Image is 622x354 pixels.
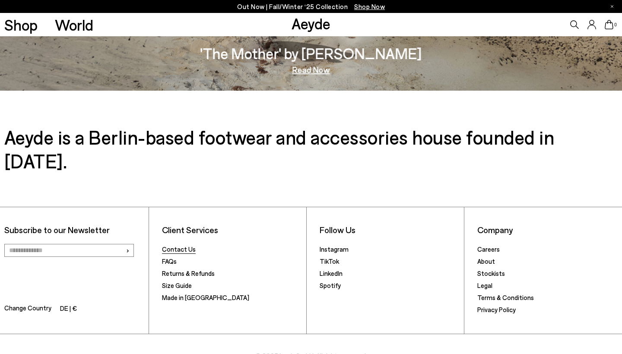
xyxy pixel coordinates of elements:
[55,17,93,32] a: World
[162,281,192,289] a: Size Guide
[292,65,330,74] a: Read Now
[320,224,460,235] li: Follow Us
[200,46,422,61] h3: 'The Mother' by [PERSON_NAME]
[320,269,343,277] a: LinkedIn
[477,257,495,265] a: About
[60,303,77,315] li: DE | €
[320,245,349,253] a: Instagram
[477,224,618,235] li: Company
[237,1,385,12] p: Out Now | Fall/Winter ‘25 Collection
[477,281,492,289] a: Legal
[613,22,618,27] span: 0
[162,245,196,253] a: Contact Us
[162,257,177,265] a: FAQs
[292,14,330,32] a: Aeyde
[605,20,613,29] a: 0
[126,244,130,256] span: ›
[354,3,385,10] span: Navigate to /collections/new-in
[162,269,215,277] a: Returns & Refunds
[4,303,51,315] span: Change Country
[162,224,302,235] li: Client Services
[477,269,505,277] a: Stockists
[477,306,516,313] a: Privacy Policy
[4,17,38,32] a: Shop
[4,125,618,173] h3: Aeyde is a Berlin-based footwear and accessories house founded in [DATE].
[320,281,341,289] a: Spotify
[477,294,534,301] a: Terms & Conditions
[320,257,339,265] a: TikTok
[477,245,500,253] a: Careers
[162,294,249,301] a: Made in [GEOGRAPHIC_DATA]
[4,224,144,235] p: Subscribe to our Newsletter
